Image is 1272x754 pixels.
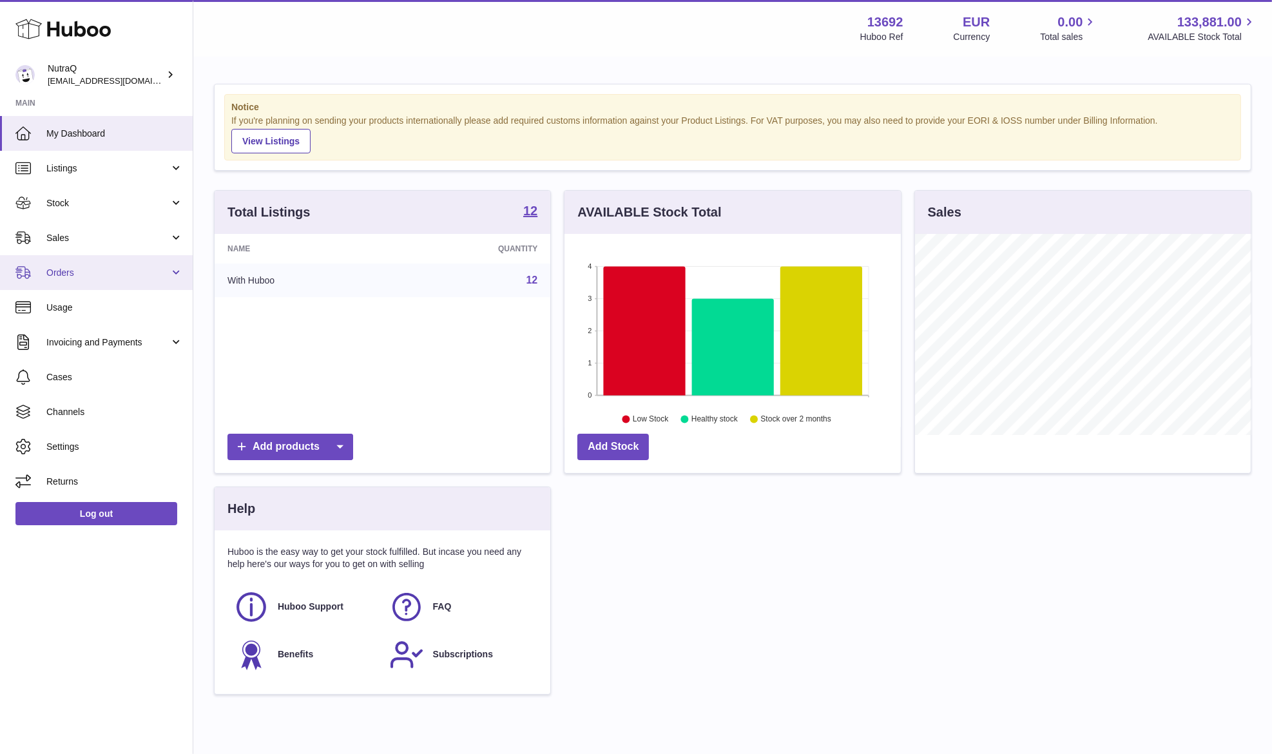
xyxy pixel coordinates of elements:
img: log@nutraq.com [15,65,35,84]
span: Listings [46,162,169,175]
span: Subscriptions [433,648,493,661]
text: 1 [588,359,592,367]
h3: Help [227,500,255,517]
span: Total sales [1040,31,1097,43]
div: If you're planning on sending your products internationally please add required customs informati... [231,115,1234,153]
a: 12 [523,204,537,220]
div: NutraQ [48,63,164,87]
a: 0.00 Total sales [1040,14,1097,43]
strong: 12 [523,204,537,217]
div: Currency [954,31,990,43]
text: Healthy stock [691,414,738,423]
text: Stock over 2 months [761,414,831,423]
h3: AVAILABLE Stock Total [577,204,721,221]
span: Benefits [278,648,313,661]
span: AVAILABLE Stock Total [1148,31,1257,43]
a: Add Stock [577,434,649,460]
span: My Dashboard [46,128,183,140]
span: [EMAIL_ADDRESS][DOMAIN_NAME] [48,75,189,86]
div: Huboo Ref [860,31,903,43]
text: 0 [588,391,592,399]
span: Stock [46,197,169,209]
p: Huboo is the easy way to get your stock fulfilled. But incase you need any help here's our ways f... [227,546,537,570]
a: 12 [526,275,538,285]
h3: Sales [928,204,961,221]
span: 0.00 [1058,14,1083,31]
a: Log out [15,502,177,525]
a: Add products [227,434,353,460]
strong: EUR [963,14,990,31]
text: 4 [588,262,592,270]
text: Low Stock [633,414,669,423]
span: Invoicing and Payments [46,336,169,349]
h3: Total Listings [227,204,311,221]
span: Sales [46,232,169,244]
a: Benefits [234,637,376,672]
a: 133,881.00 AVAILABLE Stock Total [1148,14,1257,43]
span: Cases [46,371,183,383]
text: 3 [588,295,592,302]
span: Orders [46,267,169,279]
strong: Notice [231,101,1234,113]
th: Quantity [392,234,550,264]
span: Settings [46,441,183,453]
a: Subscriptions [389,637,532,672]
span: Usage [46,302,183,314]
span: Huboo Support [278,601,343,613]
a: View Listings [231,129,311,153]
a: FAQ [389,590,532,624]
th: Name [215,234,392,264]
span: FAQ [433,601,452,613]
td: With Huboo [215,264,392,297]
strong: 13692 [867,14,903,31]
span: Channels [46,406,183,418]
text: 2 [588,327,592,334]
span: 133,881.00 [1177,14,1242,31]
a: Huboo Support [234,590,376,624]
span: Returns [46,476,183,488]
